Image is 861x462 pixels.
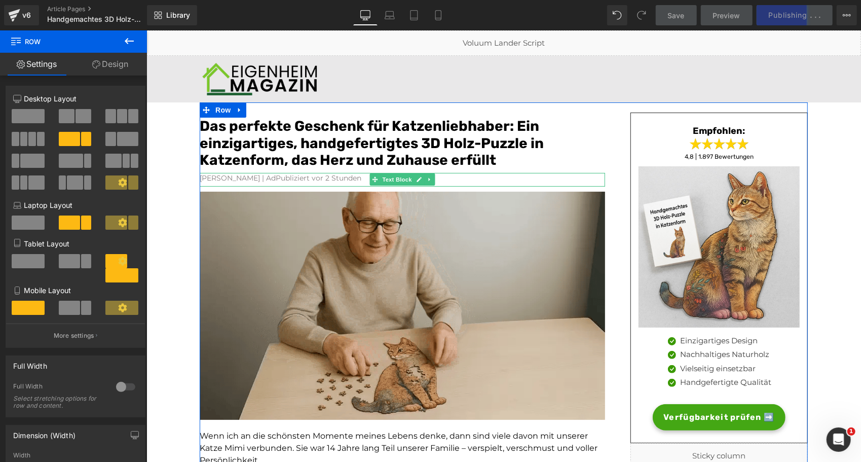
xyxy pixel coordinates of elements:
div: Dimension (Width) [13,425,76,440]
div: Width [13,452,138,459]
div: v6 [20,9,33,22]
p: Tablet Layout [13,238,138,249]
a: Desktop [353,5,378,25]
button: More [837,5,857,25]
span: Save [668,10,685,21]
button: More settings [6,324,145,347]
span: Text Block [234,143,267,155]
p: More settings [54,331,94,340]
span: 4,8 | 1.897 Bewertungen [538,123,607,130]
span: Preview [713,10,740,21]
p: Laptop Layout [13,200,138,210]
p: Nachhaltiges Naturholz [534,318,625,330]
span: Library [166,11,190,20]
button: Redo [631,5,652,25]
span: Row [66,72,87,87]
a: Preview [701,5,753,25]
span: 1 [847,428,855,436]
span: Row [10,30,111,53]
a: Verfügbarkeit prüfen ➡️ [506,374,639,400]
p: Vielseitig einsetzbar [534,333,625,344]
font: [PERSON_NAME] | AdPubliziert vor 2 Stunden [53,143,215,152]
span: Verfügbarkeit prüfen ➡️ [517,381,628,393]
span: Wenn ich an die schönsten Momente meines Lebens denke, dann sind viele davon mit unserer Katze Mi... [53,401,451,435]
button: Undo [607,5,627,25]
div: Select stretching options for row and content. [13,395,104,409]
span: Handgemachtes 3D Holz-Puzzle in Katzenform ADV [47,15,144,23]
a: Expand / Collapse [278,143,289,155]
a: New Library [147,5,197,25]
p: Mobile Layout [13,285,138,296]
div: Full Width [13,356,47,370]
a: Laptop [378,5,402,25]
p: Handgefertigte Qualität [534,346,625,358]
a: Design [73,53,147,76]
p: Einzigartiges Design [534,305,625,316]
font: Das perfekte Geschenk für Katzenliebhaber: Ein einzigartiges, handgefertigtes 3D Holz-Puzzle in K... [53,87,397,138]
a: Expand / Collapse [87,72,100,87]
a: Article Pages [47,5,164,13]
h3: Empfohlen: [500,95,646,106]
a: Mobile [426,5,451,25]
a: v6 [4,5,39,25]
iframe: Intercom live chat [827,428,851,452]
a: Tablet [402,5,426,25]
div: Full Width [13,382,106,393]
p: Desktop Layout [13,93,138,104]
